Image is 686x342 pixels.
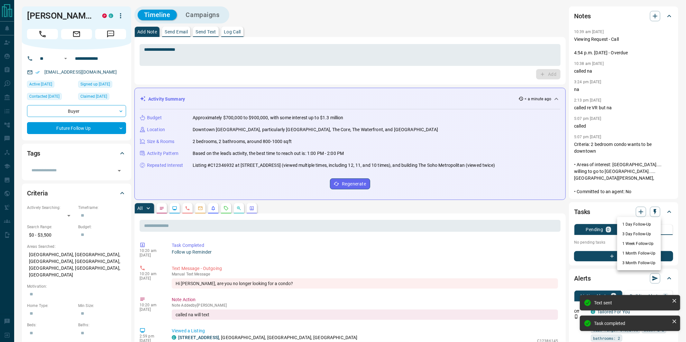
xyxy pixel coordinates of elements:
[617,239,661,248] li: 1 Week Follow-Up
[617,229,661,239] li: 3 Day Follow-Up
[617,220,661,229] li: 1 Day Follow-Up
[617,258,661,268] li: 3 Month Follow-Up
[617,248,661,258] li: 1 Month Follow-Up
[594,321,669,326] div: Task completed
[594,300,669,305] div: Text sent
